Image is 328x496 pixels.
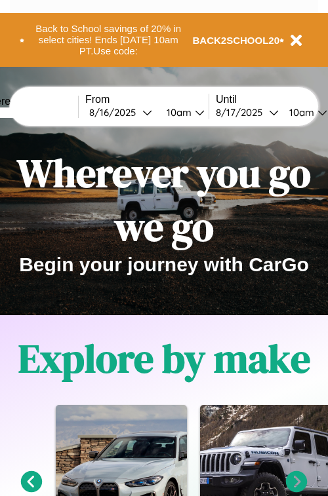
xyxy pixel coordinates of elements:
div: 8 / 16 / 2025 [89,106,142,119]
div: 8 / 17 / 2025 [216,106,269,119]
label: From [85,94,209,105]
div: 10am [283,106,318,119]
button: 10am [156,105,209,119]
b: BACK2SCHOOL20 [193,35,280,46]
button: Back to School savings of 20% in select cities! Ends [DATE] 10am PT.Use code: [24,20,193,60]
button: 8/16/2025 [85,105,156,119]
h1: Explore by make [18,332,310,385]
div: 10am [160,106,195,119]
